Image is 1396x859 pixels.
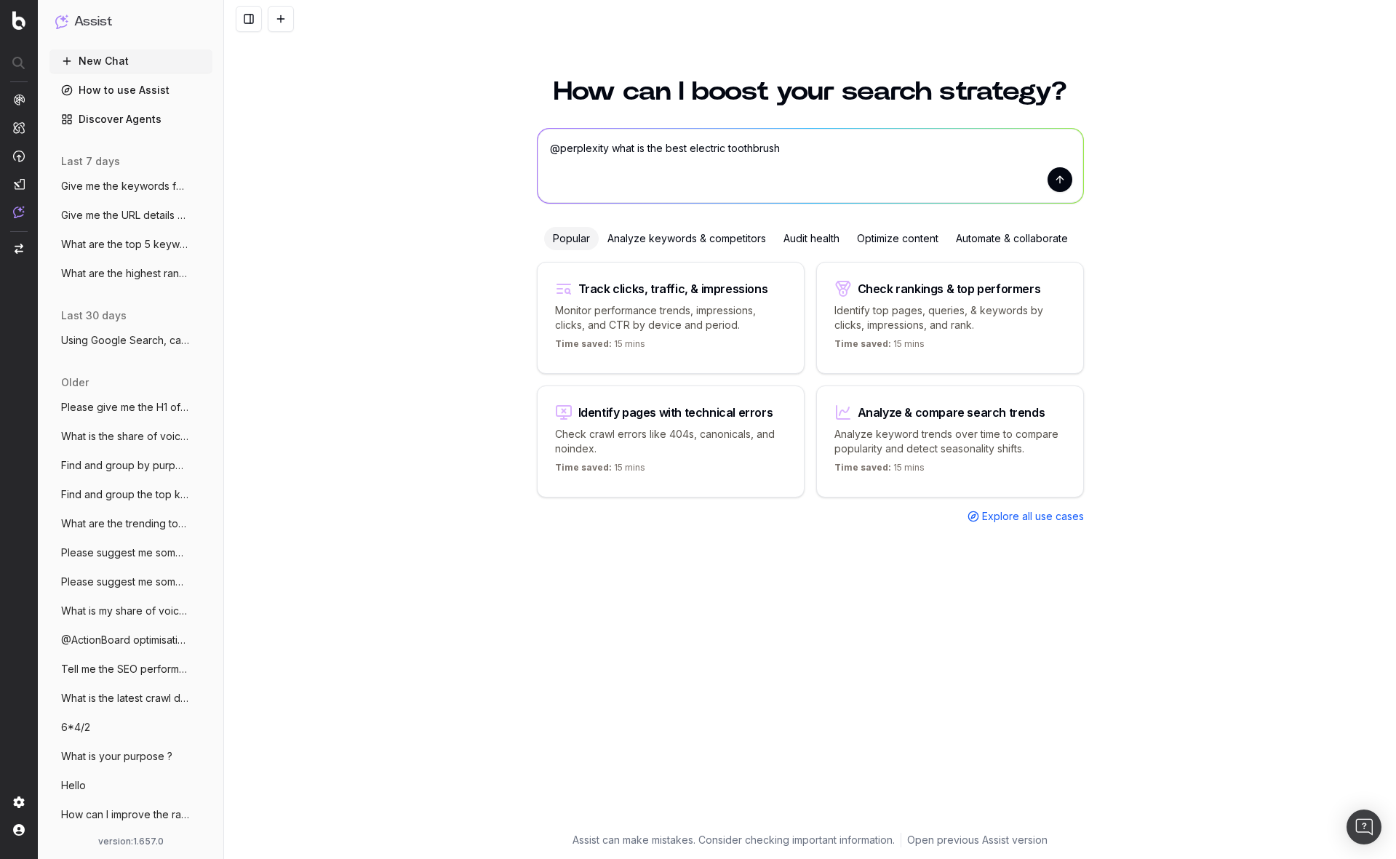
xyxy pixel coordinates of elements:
[49,541,212,564] button: Please suggest me some keywords for 'Lea
[55,836,207,847] div: version: 1.657.0
[544,227,599,250] div: Popular
[61,333,189,348] span: Using Google Search, can you tell me wha
[15,244,23,254] img: Switch project
[49,204,212,227] button: Give me the URL details of [URL]
[13,824,25,836] img: My account
[49,716,212,739] button: 6*4/2
[61,807,189,822] span: How can I improve the ranking of my webs
[1347,810,1381,844] div: Open Intercom Messenger
[61,720,90,735] span: 6*4/2
[775,227,848,250] div: Audit health
[848,227,947,250] div: Optimize content
[55,15,68,28] img: Assist
[555,338,612,349] span: Time saved:
[834,462,891,473] span: Time saved:
[49,512,212,535] button: What are the trending topics around Leag
[834,338,925,356] p: 15 mins
[61,429,189,444] span: What is the share of voice for my websit
[61,633,189,647] span: @ActionBoard optimisations
[49,108,212,131] a: Discover Agents
[834,338,891,349] span: Time saved:
[968,509,1084,524] a: Explore all use cases
[61,575,189,589] span: Please suggest me some keywords for 'Lea
[49,599,212,623] button: What is my share of voice ?
[49,658,212,681] button: Tell me the SEO performance of [URL]
[49,483,212,506] button: Find and group the top keywords for 'buy
[947,227,1077,250] div: Automate & collaborate
[49,329,212,352] button: Using Google Search, can you tell me wha
[49,803,212,826] button: How can I improve the ranking of my webs
[49,570,212,594] button: Please suggest me some keywords for 'Lea
[61,604,189,618] span: What is my share of voice ?
[49,233,212,256] button: What are the top 5 keywords by search vo
[834,462,925,479] p: 15 mins
[49,745,212,768] button: What is your purpose ?
[61,208,189,223] span: Give me the URL details of [URL]
[61,691,189,706] span: What is the latest crawl date for my pro
[555,338,645,356] p: 15 mins
[858,407,1045,418] div: Analyze & compare search trends
[537,79,1084,105] h1: How can I boost your search strategy?
[49,175,212,198] button: Give me the keywords for this URL: https
[907,833,1048,847] a: Open previous Assist version
[61,749,172,764] span: What is your purpose ?
[49,396,212,419] button: Please give me the H1 of the firt 100 cr
[13,178,25,190] img: Studio
[578,283,768,295] div: Track clicks, traffic, & impressions
[555,462,645,479] p: 15 mins
[61,458,189,473] span: Find and group by purpose the top keywor
[13,94,25,105] img: Analytics
[49,687,212,710] button: What is the latest crawl date for my pro
[578,407,773,418] div: Identify pages with technical errors
[61,400,189,415] span: Please give me the H1 of the firt 100 cr
[61,154,120,169] span: last 7 days
[55,12,207,32] button: Assist
[49,454,212,477] button: Find and group by purpose the top keywor
[61,516,189,531] span: What are the trending topics around Leag
[61,778,86,793] span: Hello
[61,179,189,193] span: Give me the keywords for this URL: https
[61,375,89,390] span: older
[13,206,25,218] img: Assist
[49,79,212,102] a: How to use Assist
[555,462,612,473] span: Time saved:
[12,11,25,30] img: Botify logo
[61,308,127,323] span: last 30 days
[13,150,25,162] img: Activation
[49,628,212,652] button: @ActionBoard optimisations
[538,129,1083,203] textarea: @perplexity what is the best electric toothbrush
[599,227,775,250] div: Analyze keywords & competitors
[61,487,189,502] span: Find and group the top keywords for 'buy
[49,425,212,448] button: What is the share of voice for my websit
[834,303,1066,332] p: Identify top pages, queries, & keywords by clicks, impressions, and rank.
[555,427,786,456] p: Check crawl errors like 404s, canonicals, and noindex.
[74,12,112,32] h1: Assist
[13,796,25,808] img: Setting
[982,509,1084,524] span: Explore all use cases
[61,237,189,252] span: What are the top 5 keywords by search vo
[49,49,212,73] button: New Chat
[858,283,1041,295] div: Check rankings & top performers
[61,662,189,676] span: Tell me the SEO performance of [URL]
[13,121,25,134] img: Intelligence
[834,427,1066,456] p: Analyze keyword trends over time to compare popularity and detect seasonality shifts.
[61,266,189,281] span: What are the highest ranked keywords for
[555,303,786,332] p: Monitor performance trends, impressions, clicks, and CTR by device and period.
[49,774,212,797] button: Hello
[61,546,189,560] span: Please suggest me some keywords for 'Lea
[49,262,212,285] button: What are the highest ranked keywords for
[573,833,895,847] p: Assist can make mistakes. Consider checking important information.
